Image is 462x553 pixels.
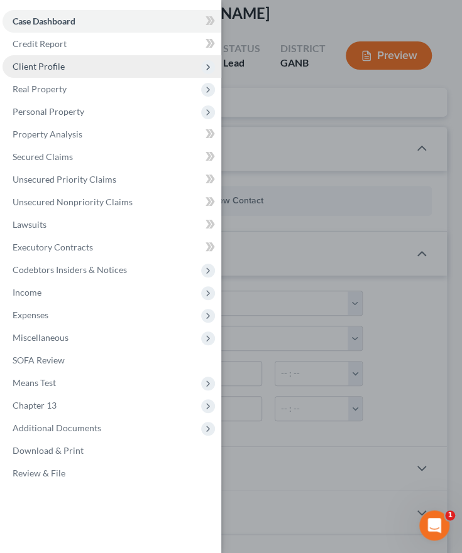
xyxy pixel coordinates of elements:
[419,510,449,540] iframe: Intercom live chat
[3,191,221,213] a: Unsecured Nonpriority Claims
[3,10,221,33] a: Case Dashboard
[3,33,221,55] a: Credit Report
[3,439,221,462] a: Download & Print
[3,462,221,485] a: Review & File
[3,123,221,146] a: Property Analysis
[13,422,101,433] span: Additional Documents
[13,219,47,230] span: Lawsuits
[13,377,56,388] span: Means Test
[13,242,93,252] span: Executory Contracts
[13,309,48,320] span: Expenses
[13,196,133,207] span: Unsecured Nonpriority Claims
[13,174,116,185] span: Unsecured Priority Claims
[13,400,57,411] span: Chapter 13
[13,445,84,456] span: Download & Print
[13,355,65,365] span: SOFA Review
[13,38,67,49] span: Credit Report
[13,468,65,478] span: Review & File
[3,146,221,168] a: Secured Claims
[3,168,221,191] a: Unsecured Priority Claims
[3,349,221,372] a: SOFA Review
[3,236,221,259] a: Executory Contracts
[13,61,65,72] span: Client Profile
[3,213,221,236] a: Lawsuits
[13,264,127,275] span: Codebtors Insiders & Notices
[13,287,41,298] span: Income
[13,332,69,343] span: Miscellaneous
[445,510,455,520] span: 1
[13,151,73,162] span: Secured Claims
[13,129,82,139] span: Property Analysis
[13,83,67,94] span: Real Property
[13,106,84,117] span: Personal Property
[13,16,75,26] span: Case Dashboard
